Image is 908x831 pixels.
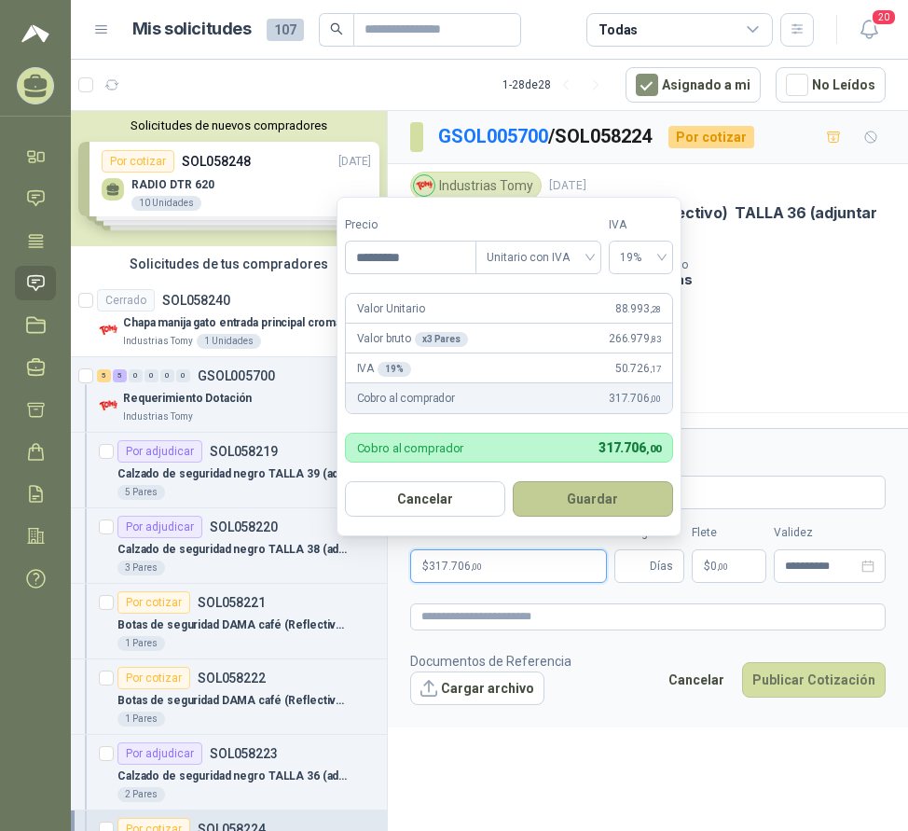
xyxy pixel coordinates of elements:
[198,369,275,382] p: GSOL005700
[549,177,586,195] p: [DATE]
[357,360,411,378] p: IVA
[97,365,383,424] a: 5 5 0 0 0 0 GSOL005700[DATE] Company LogoRequerimiento DotaciónIndustrias Tomy
[650,550,673,582] span: Días
[598,440,661,455] span: 317.706
[650,394,661,404] span: ,00
[357,300,425,318] p: Valor Unitario
[668,126,754,148] div: Por cotizar
[162,294,230,307] p: SOL058240
[415,332,468,347] div: x 3 Pares
[615,300,661,318] span: 88.993
[646,443,661,455] span: ,00
[410,651,571,672] p: Documentos de Referencia
[129,369,143,382] div: 0
[871,8,897,26] span: 20
[410,172,542,200] div: Industrias Tomy
[330,22,343,35] span: search
[487,243,590,271] span: Unitario con IVA
[198,672,266,685] p: SOL058222
[71,735,387,810] a: Por adjudicarSOL058223Calzado de seguridad negro TALLA 36 (adjuntar foto)2 Pares
[626,67,761,103] button: Asignado a mi
[117,692,350,710] p: Botas de seguridad DAMA café (Reflectivo) TALLA 38 (adjuntar foto)
[592,258,901,271] p: Condición de pago
[410,549,607,583] p: $317.706,00
[650,304,661,314] span: ,28
[117,667,190,689] div: Por cotizar
[650,334,661,344] span: ,83
[117,465,350,483] p: Calzado de seguridad negro TALLA 39 (adjuntar foto)
[97,369,111,382] div: 5
[513,481,673,517] button: Guardar
[598,20,638,40] div: Todas
[97,319,119,341] img: Company Logo
[429,561,482,572] span: 317.706
[410,672,544,705] button: Cargar archivo
[117,561,165,575] div: 3 Pares
[132,16,252,43] h1: Mis solicitudes
[704,561,710,572] span: $
[117,768,350,785] p: Calzado de seguridad negro TALLA 36 (adjuntar foto)
[117,712,165,727] div: 1 Pares
[71,111,387,246] div: Solicitudes de nuevos compradoresPor cotizarSOL058248[DATE] RADIO DTR 62010 UnidadesPor cotizarSO...
[471,561,482,572] span: ,00
[117,516,202,538] div: Por adjudicar
[658,662,735,698] button: Cancelar
[615,360,661,378] span: 50.726
[742,662,886,698] button: Publicar Cotización
[438,125,548,147] a: GSOL005700
[345,216,475,234] label: Precio
[97,395,119,417] img: Company Logo
[609,390,661,408] span: 317.706
[71,508,387,584] a: Por adjudicarSOL058220Calzado de seguridad negro TALLA 38 (adjuntar foto)3 Pares
[210,445,278,458] p: SOL058219
[414,175,434,196] img: Company Logo
[123,334,193,349] p: Industrias Tomy
[210,747,278,760] p: SOL058223
[21,22,49,45] img: Logo peakr
[692,524,766,542] label: Flete
[609,216,673,234] label: IVA
[123,390,252,408] p: Requerimiento Dotación
[210,520,278,533] p: SOL058220
[117,591,190,614] div: Por cotizar
[197,334,261,349] div: 1 Unidades
[717,561,728,572] span: ,00
[345,481,505,517] button: Cancelar
[123,314,355,332] p: Chapa manija gato entrada principal cromado mate llave de seguridad
[117,440,202,463] div: Por adjudicar
[502,70,611,100] div: 1 - 28 de 28
[357,442,464,454] p: Cobro al comprador
[776,67,886,103] button: No Leídos
[267,19,304,41] span: 107
[123,409,193,424] p: Industrias Tomy
[71,282,387,357] a: CerradoSOL058240[DATE] Company LogoChapa manija gato entrada principal cromado mate llave de segu...
[650,364,661,374] span: ,17
[117,616,350,634] p: Botas de seguridad DAMA café (Reflectivo) TALLA 35 (adjuntar foto)
[692,549,766,583] p: $ 0,00
[113,369,127,382] div: 5
[198,596,266,609] p: SOL058221
[357,390,455,408] p: Cobro al comprador
[357,330,468,348] p: Valor bruto
[117,787,165,802] div: 2 Pares
[117,742,202,765] div: Por adjudicar
[176,369,190,382] div: 0
[852,13,886,47] button: 20
[117,485,165,500] div: 5 Pares
[160,369,174,382] div: 0
[774,524,886,542] label: Validez
[97,289,155,312] div: Cerrado
[609,330,661,348] span: 266.979
[71,584,387,659] a: Por cotizarSOL058221Botas de seguridad DAMA café (Reflectivo) TALLA 35 (adjuntar foto)1 Pares
[378,362,411,377] div: 19 %
[144,369,158,382] div: 0
[71,659,387,735] a: Por cotizarSOL058222Botas de seguridad DAMA café (Reflectivo) TALLA 38 (adjuntar foto)1 Pares
[438,122,653,151] p: / SOL058224
[117,541,350,559] p: Calzado de seguridad negro TALLA 38 (adjuntar foto)
[71,433,387,508] a: Por adjudicarSOL058219Calzado de seguridad negro TALLA 39 (adjuntar foto)5 Pares
[117,636,165,651] div: 1 Pares
[78,118,379,132] button: Solicitudes de nuevos compradores
[710,561,728,572] span: 0
[592,271,901,287] p: Crédito 45 días
[71,246,387,282] div: Solicitudes de tus compradores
